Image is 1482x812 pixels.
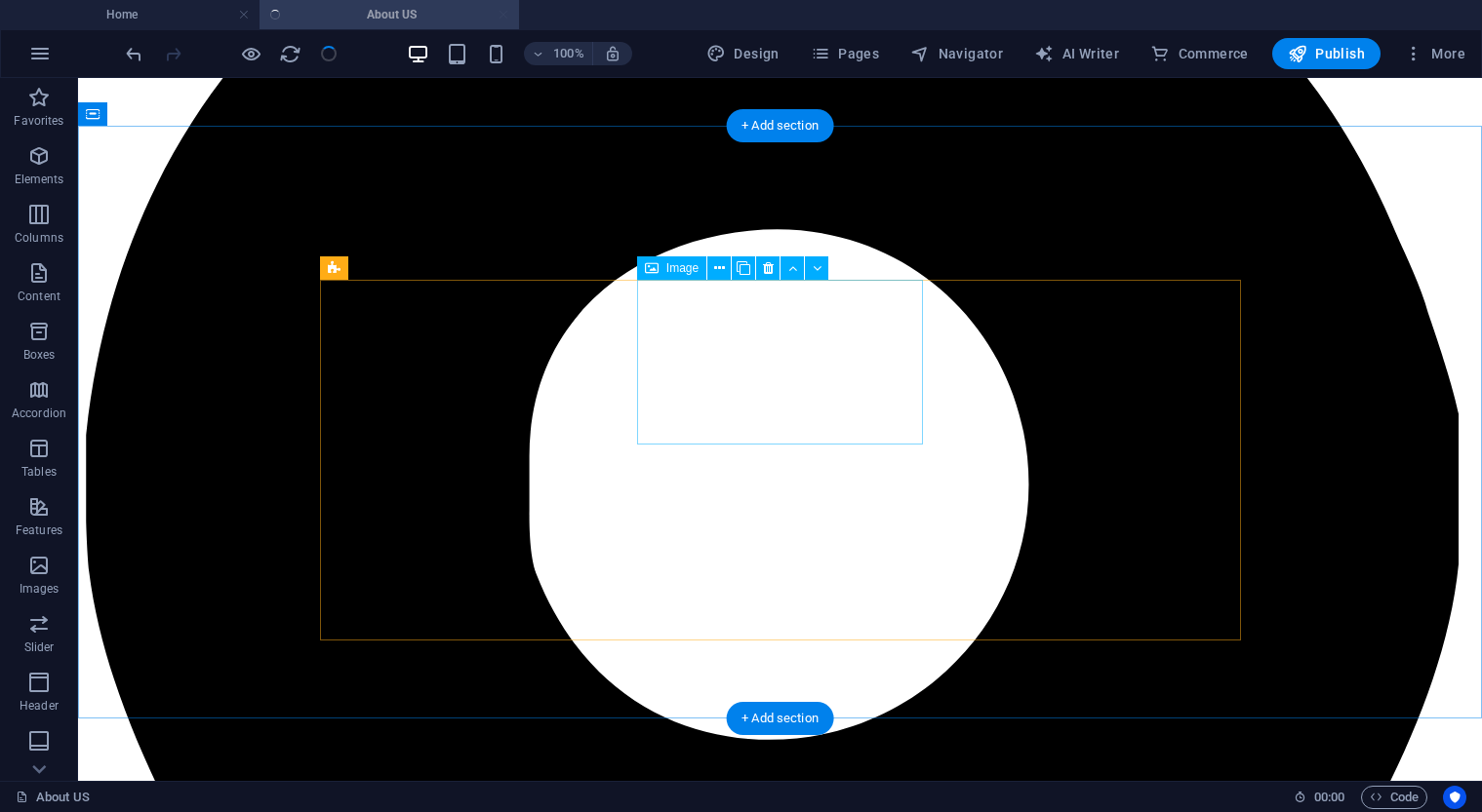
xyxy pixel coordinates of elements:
span: AI Writer [1034,44,1119,63]
span: Publish [1288,44,1365,63]
p: Tables [21,464,57,480]
p: Elements [15,172,64,187]
i: On resize automatically adjust zoom level to fit chosen device. [604,45,621,62]
button: reload [278,42,301,65]
button: Publish [1272,38,1381,69]
p: Images [20,581,60,597]
button: Pages [803,38,887,69]
button: AI Writer [1026,38,1127,69]
p: Favorites [14,113,63,129]
p: Content [18,289,60,304]
i: Reload page [279,43,301,65]
i: Undo: Enable overflow for this element. (Ctrl+Z) [123,43,145,65]
h6: 100% [553,42,584,65]
p: Columns [15,230,63,246]
button: undo [122,42,145,65]
span: Pages [811,44,879,63]
button: Usercentrics [1443,786,1466,809]
p: Accordion [12,406,66,421]
button: Design [699,38,787,69]
span: Code [1370,786,1419,809]
button: Code [1361,786,1427,809]
span: Commerce [1150,44,1249,63]
div: + Add section [726,109,834,142]
span: Navigator [910,44,1003,63]
p: Header [20,698,59,714]
div: + Add section [726,702,834,735]
button: Commerce [1142,38,1257,69]
p: Footer [21,756,57,772]
a: Click to cancel selection. Double-click to open Pages [16,786,90,809]
p: Boxes [23,347,56,363]
h6: Session time [1294,786,1345,809]
span: : [1328,790,1331,804]
button: More [1396,38,1473,69]
button: Navigator [902,38,1011,69]
span: 00 00 [1314,786,1344,809]
span: Image [666,262,699,274]
span: Design [706,44,780,63]
button: 100% [524,42,593,65]
p: Features [16,522,62,538]
p: Slider [24,639,55,655]
button: Click here to leave preview mode and continue editing [239,42,262,65]
span: More [1404,44,1465,63]
div: Design (Ctrl+Alt+Y) [699,38,787,69]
